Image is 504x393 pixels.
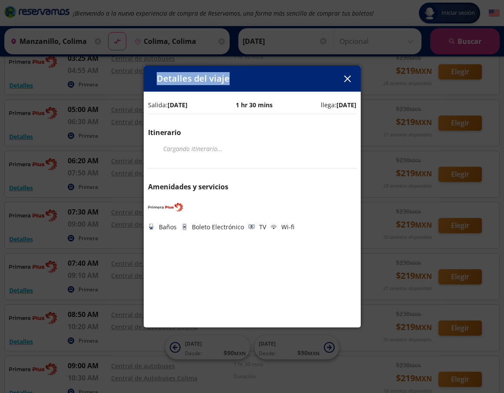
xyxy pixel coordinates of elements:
[148,127,356,138] p: Itinerario
[148,100,188,109] p: Salida:
[168,101,188,109] b: [DATE]
[336,101,356,109] b: [DATE]
[159,222,177,231] p: Baños
[157,72,230,85] p: Detalles del viaje
[163,145,223,153] em: Cargando itinerario ...
[236,100,273,109] p: 1 hr 30 mins
[192,222,244,231] p: Boleto Electrónico
[321,100,356,109] p: llega:
[281,222,294,231] p: Wi-fi
[148,182,356,192] p: Amenidades y servicios
[259,222,266,231] p: TV
[148,201,183,214] img: PRIMERA PLUS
